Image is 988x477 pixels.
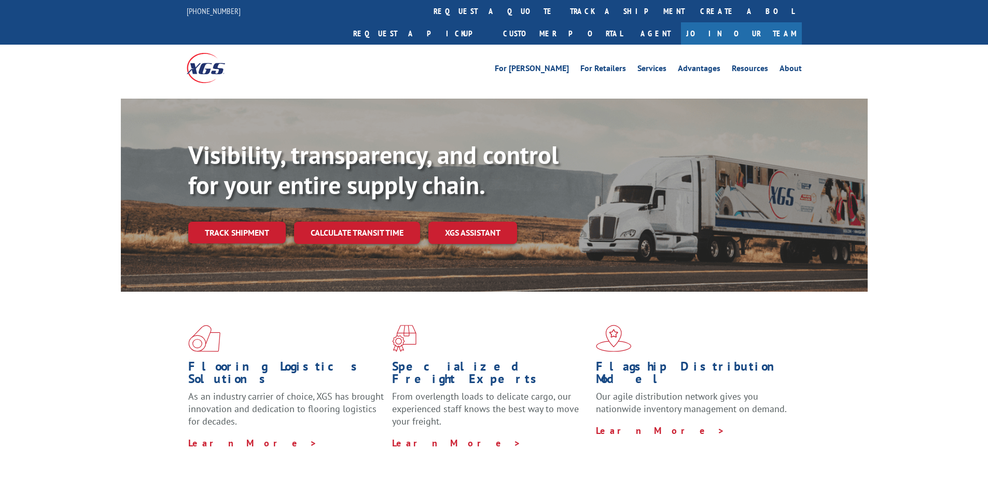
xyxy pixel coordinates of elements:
a: Customer Portal [495,22,630,45]
span: Our agile distribution network gives you nationwide inventory management on demand. [596,390,787,415]
a: Services [637,64,666,76]
a: Join Our Team [681,22,802,45]
h1: Specialized Freight Experts [392,360,588,390]
a: Resources [732,64,768,76]
a: Learn More > [188,437,317,449]
a: XGS ASSISTANT [428,222,517,244]
a: Learn More > [596,425,725,437]
a: For Retailers [580,64,626,76]
img: xgs-icon-flagship-distribution-model-red [596,325,632,352]
a: Track shipment [188,222,286,243]
a: For [PERSON_NAME] [495,64,569,76]
a: Advantages [678,64,720,76]
p: From overlength loads to delicate cargo, our experienced staff knows the best way to move your fr... [392,390,588,437]
img: xgs-icon-focused-on-flooring-red [392,325,416,352]
a: About [780,64,802,76]
a: Learn More > [392,437,521,449]
a: Request a pickup [345,22,495,45]
b: Visibility, transparency, and control for your entire supply chain. [188,139,559,201]
a: Calculate transit time [294,222,420,244]
a: [PHONE_NUMBER] [187,6,241,16]
span: As an industry carrier of choice, XGS has brought innovation and dedication to flooring logistics... [188,390,384,427]
h1: Flagship Distribution Model [596,360,792,390]
h1: Flooring Logistics Solutions [188,360,384,390]
a: Agent [630,22,681,45]
img: xgs-icon-total-supply-chain-intelligence-red [188,325,220,352]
